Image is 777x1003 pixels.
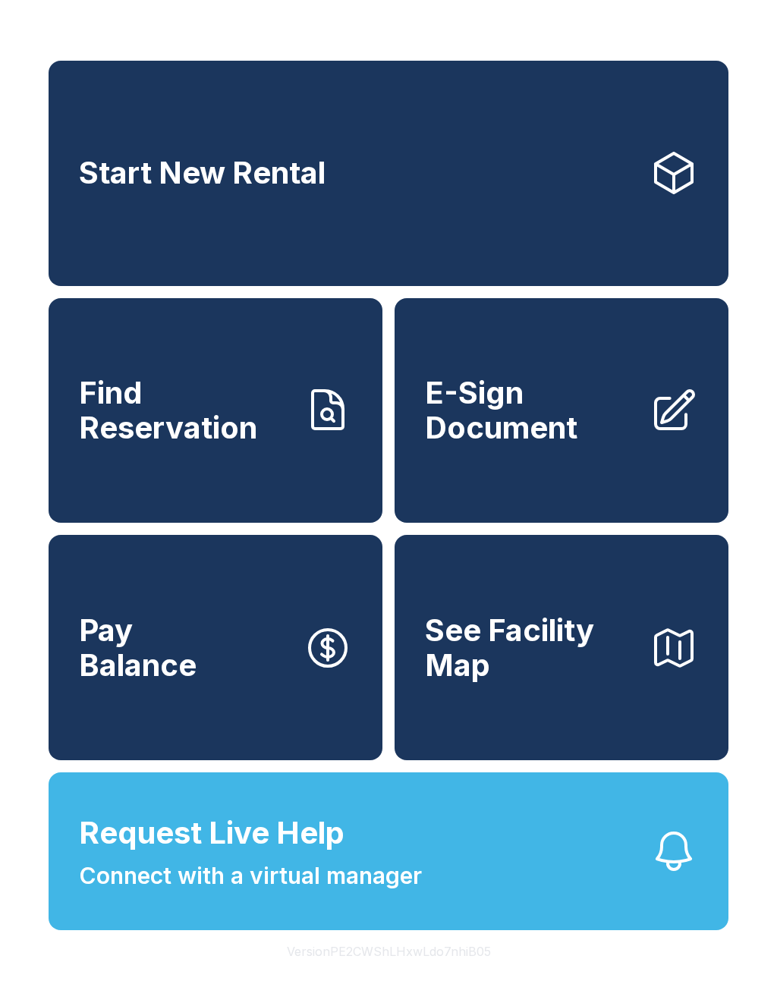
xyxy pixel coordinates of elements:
[79,810,344,856] span: Request Live Help
[79,859,422,893] span: Connect with a virtual manager
[49,535,382,760] a: PayBalance
[395,298,728,524] a: E-Sign Document
[425,613,637,682] span: See Facility Map
[49,298,382,524] a: Find Reservation
[395,535,728,760] button: See Facility Map
[275,930,503,973] button: VersionPE2CWShLHxwLdo7nhiB05
[425,376,637,445] span: E-Sign Document
[79,376,291,445] span: Find Reservation
[79,613,197,682] span: Pay Balance
[79,156,326,190] span: Start New Rental
[49,772,728,930] button: Request Live HelpConnect with a virtual manager
[49,61,728,286] a: Start New Rental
